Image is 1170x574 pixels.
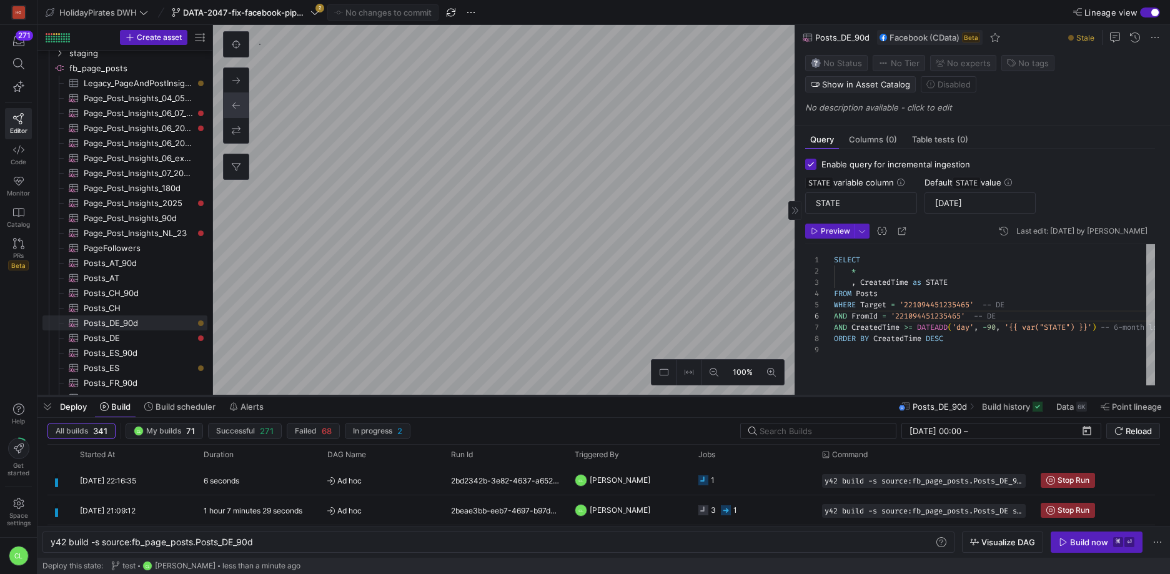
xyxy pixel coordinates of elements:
div: 5 [805,299,819,310]
button: testCL[PERSON_NAME]less than a minute ago [108,558,304,574]
span: No tags [1018,58,1049,68]
button: No experts [930,55,996,71]
span: Posts [856,289,878,299]
a: HG [5,2,32,23]
button: No tags [1001,55,1054,71]
span: Query [810,136,834,144]
span: WHERE [834,300,856,310]
span: 'day' [952,322,974,332]
span: '{{ var("STATE") }}' [1004,322,1092,332]
span: Target [860,300,886,310]
a: Catalog [5,202,32,233]
a: Spacesettings [5,492,32,532]
button: DATA-2047-fix-facebook-pipeline [169,4,322,21]
span: FROM [834,289,851,299]
span: (0) [957,136,968,144]
span: AND [834,322,847,332]
img: No tier [878,58,888,68]
div: 2 [805,265,819,277]
span: CreatedTime [873,334,921,344]
span: Code [11,158,26,166]
span: = [882,311,886,321]
div: 4 [805,288,819,299]
div: 7 [805,322,819,333]
span: Editor [10,127,27,134]
span: FromId [851,311,878,321]
span: as [913,277,921,287]
span: Help [11,417,26,425]
div: 271 [16,31,33,41]
span: ( [948,322,952,332]
span: , [851,277,856,287]
span: = [891,300,895,310]
span: '221094451235465' [900,300,974,310]
span: DESC [926,334,943,344]
span: Get started [7,462,29,477]
span: 90 [987,322,996,332]
span: Enable query for incremental ingestion [821,159,970,169]
span: Table tests [912,136,968,144]
span: AND [834,311,847,321]
button: 271 [5,30,32,52]
span: Columns [849,136,897,144]
span: >= [904,322,913,332]
span: [PERSON_NAME] [155,562,216,570]
button: Help [5,398,32,430]
span: test [122,562,136,570]
span: Catalog [7,220,30,228]
span: (0) [886,136,897,144]
span: Default value [925,177,1001,187]
div: 6 [805,310,819,322]
img: No status [811,58,821,68]
div: Last edit: [DATE] by [PERSON_NAME] [1016,227,1148,235]
span: Monitor [7,189,30,197]
span: No Status [811,58,862,68]
span: Lineage view [1084,7,1138,17]
span: No Tier [878,58,920,68]
span: Preview [821,227,850,235]
span: PRs [13,252,24,259]
div: 3 [805,277,819,288]
span: Show in Asset Catalog [822,79,910,89]
a: Editor [5,108,32,139]
button: CL [5,543,32,569]
a: PRsBeta [5,233,32,275]
button: Getstarted [5,433,32,482]
span: variable column [805,177,894,187]
span: , [974,322,978,332]
div: CL [142,561,152,571]
span: '221094451235465' [891,311,965,321]
span: STATE [805,177,833,189]
span: , [996,322,1000,332]
span: SELECT [834,255,860,265]
a: Code [5,139,32,171]
div: CL [9,546,29,566]
button: HolidayPirates DWH [42,4,151,21]
a: Monitor [5,171,32,202]
span: HolidayPirates DWH [59,7,137,17]
span: ) [1092,322,1096,332]
span: less than a minute ago [222,562,300,570]
button: Preview [805,224,855,239]
span: Space settings [7,512,31,527]
div: 9 [805,344,819,355]
span: Beta [8,260,29,270]
span: - [983,322,987,332]
button: No tierNo Tier [873,55,925,71]
div: HG [12,6,25,19]
span: DATEADD [917,322,948,332]
button: Show in Asset Catalog [805,76,916,92]
span: -- DE [983,300,1004,310]
span: DATA-2047-fix-facebook-pipeline [183,7,308,17]
span: -- DE [974,311,996,321]
span: CreatedTime [851,322,900,332]
span: ORDER [834,334,856,344]
button: No statusNo Status [805,55,868,71]
div: 1 [805,254,819,265]
span: CreatedTime [860,277,908,287]
span: BY [860,334,869,344]
div: 8 [805,333,819,344]
span: STATE [953,177,981,189]
span: No expert s [947,58,991,68]
span: STATE [926,277,948,287]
